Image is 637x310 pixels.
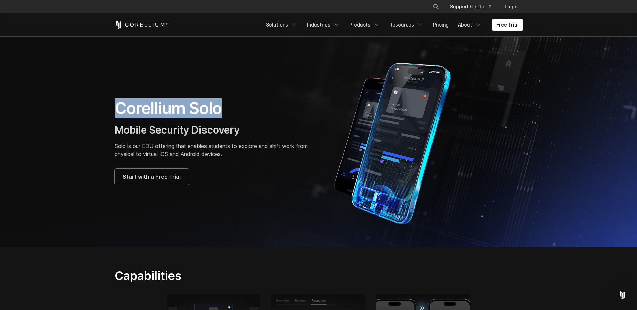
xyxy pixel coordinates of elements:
a: Industries [303,19,344,31]
h1: Corellium Solo [115,98,312,118]
button: Search [430,1,442,13]
a: Login [499,1,523,13]
a: Pricing [429,19,453,31]
a: Resources [385,19,427,31]
a: Solutions [262,19,302,31]
p: Solo is our EDU offering that enables students to explore and shift work from physical to virtual... [115,142,312,158]
a: About [454,19,486,31]
span: Mobile Security Discovery [115,124,240,136]
a: Free Trial [492,19,523,31]
div: Navigation Menu [262,19,523,31]
a: Start with a Free Trial [115,169,189,185]
a: Support Center [445,1,497,13]
div: Navigation Menu [424,1,523,13]
h2: Capabilities [115,268,382,283]
div: Open Intercom Messenger [614,287,630,303]
img: Corellium Solo for mobile app security solutions [325,58,470,225]
span: Start with a Free Trial [123,173,181,181]
a: Products [345,19,384,31]
a: Corellium Home [115,21,168,29]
